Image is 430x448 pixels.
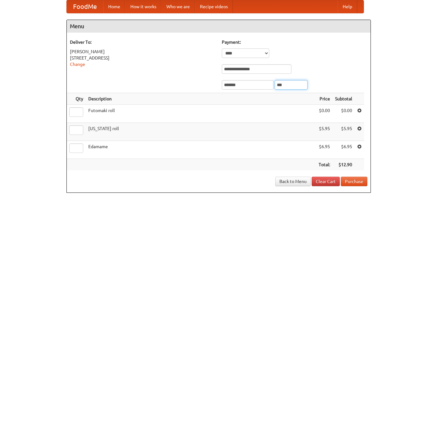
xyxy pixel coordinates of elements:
a: Clear Cart [312,177,340,186]
a: FoodMe [67,0,103,13]
td: $6.95 [333,141,355,159]
div: [PERSON_NAME] [70,48,215,55]
a: How it works [125,0,161,13]
h5: Payment: [222,39,367,45]
td: $0.00 [316,105,333,123]
td: $5.95 [333,123,355,141]
td: $5.95 [316,123,333,141]
a: Back to Menu [275,177,311,186]
th: Qty [67,93,86,105]
th: Description [86,93,316,105]
td: Edamame [86,141,316,159]
td: $0.00 [333,105,355,123]
h5: Deliver To: [70,39,215,45]
th: Subtotal [333,93,355,105]
th: $12.90 [333,159,355,171]
td: $6.95 [316,141,333,159]
th: Total: [316,159,333,171]
div: [STREET_ADDRESS] [70,55,215,61]
a: Help [338,0,357,13]
button: Purchase [341,177,367,186]
a: Recipe videos [195,0,233,13]
a: Who we are [161,0,195,13]
a: Change [70,62,85,67]
th: Price [316,93,333,105]
a: Home [103,0,125,13]
h4: Menu [67,20,371,33]
td: [US_STATE] roll [86,123,316,141]
td: Futomaki roll [86,105,316,123]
